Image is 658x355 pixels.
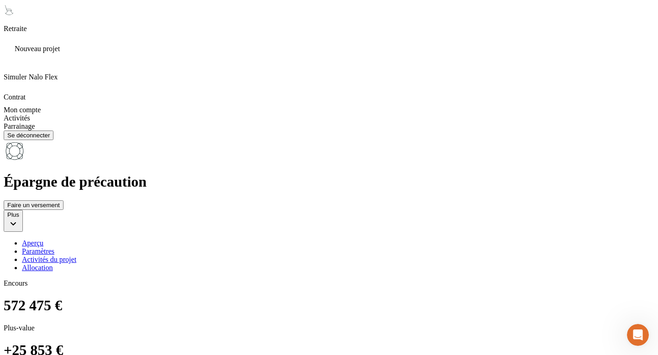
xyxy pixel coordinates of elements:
span: Parrainage [4,122,35,130]
div: Nouveau projet [4,40,654,53]
p: Encours [4,279,654,287]
span: Mon compte [4,106,41,114]
div: Se déconnecter [7,132,50,139]
iframe: Intercom live chat [627,324,649,346]
div: Plus [7,211,19,218]
div: Faire un versement [7,202,60,209]
a: Allocation [22,264,654,272]
span: Contrat [4,93,26,101]
h1: 572 475 € [4,297,654,314]
span: Nouveau projet [15,45,60,52]
button: Faire un versement [4,200,64,210]
p: Retraite [4,25,654,33]
h1: Épargne de précaution [4,173,654,190]
p: Plus-value [4,324,654,332]
button: Plus [4,210,23,232]
span: Activités [4,114,30,122]
a: Aperçu [22,239,654,247]
a: Activités du projet [22,256,654,264]
div: Simuler Nalo Flex [4,53,654,81]
p: Simuler Nalo Flex [4,73,654,81]
a: Paramètres [22,247,654,256]
button: Se déconnecter [4,131,53,140]
div: Retraite [4,5,654,33]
